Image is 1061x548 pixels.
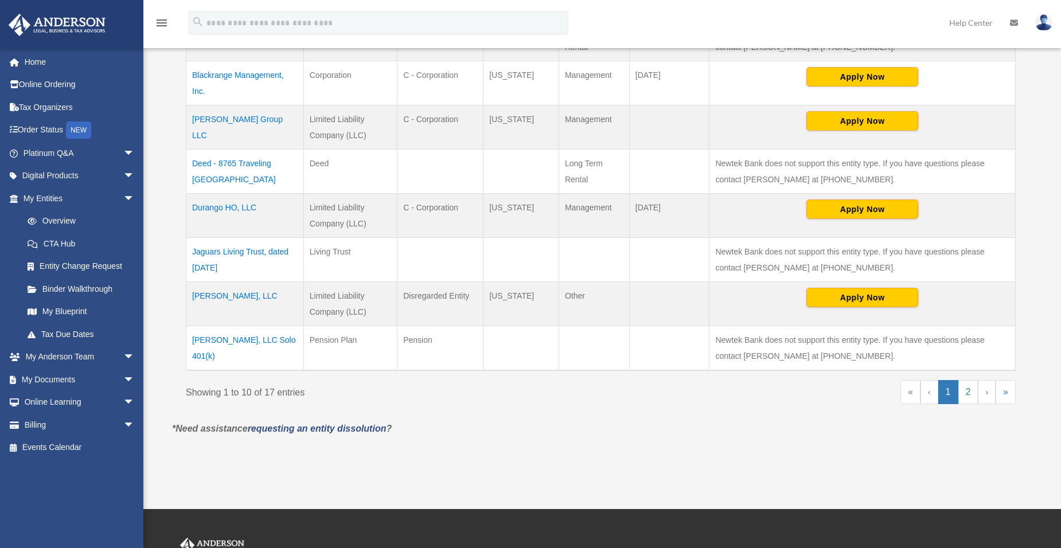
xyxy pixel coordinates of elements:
[397,282,483,326] td: Disregarded Entity
[303,61,397,105] td: Corporation
[8,436,152,459] a: Events Calendar
[920,380,938,404] a: Previous
[186,380,592,401] div: Showing 1 to 10 of 17 entries
[155,20,169,30] a: menu
[8,142,152,165] a: Platinum Q&Aarrow_drop_down
[186,282,304,326] td: [PERSON_NAME], LLC
[186,238,304,282] td: Jaguars Living Trust, dated [DATE]
[806,199,918,219] button: Apply Now
[559,61,629,105] td: Management
[16,323,146,346] a: Tax Due Dates
[806,288,918,307] button: Apply Now
[397,194,483,238] td: C - Corporation
[186,105,304,150] td: [PERSON_NAME] Group LLC
[397,326,483,371] td: Pension
[303,282,397,326] td: Limited Liability Company (LLC)
[186,61,304,105] td: Blackrange Management, Inc.
[483,194,559,238] td: [US_STATE]
[123,142,146,165] span: arrow_drop_down
[8,413,152,436] a: Billingarrow_drop_down
[483,282,559,326] td: [US_STATE]
[123,346,146,369] span: arrow_drop_down
[483,61,559,105] td: [US_STATE]
[303,326,397,371] td: Pension Plan
[629,194,709,238] td: [DATE]
[559,282,629,326] td: Other
[709,238,1016,282] td: Newtek Bank does not support this entity type. If you have questions please contact [PERSON_NAME]...
[186,194,304,238] td: Durango HO, LLC
[186,150,304,194] td: Deed - 8765 Traveling [GEOGRAPHIC_DATA]
[8,165,152,187] a: Digital Productsarrow_drop_down
[1035,14,1052,31] img: User Pic
[16,300,146,323] a: My Blueprint
[16,255,146,278] a: Entity Change Request
[938,380,958,404] a: 1
[483,105,559,150] td: [US_STATE]
[629,61,709,105] td: [DATE]
[16,232,146,255] a: CTA Hub
[186,326,304,371] td: [PERSON_NAME], LLC Solo 401(k)
[397,105,483,150] td: C - Corporation
[16,210,141,233] a: Overview
[123,391,146,414] span: arrow_drop_down
[303,150,397,194] td: Deed
[978,380,996,404] a: Next
[8,119,152,142] a: Order StatusNEW
[958,380,978,404] a: 2
[5,14,109,36] img: Anderson Advisors Platinum Portal
[192,15,204,28] i: search
[8,50,152,73] a: Home
[559,150,629,194] td: Long Term Rental
[397,61,483,105] td: C - Corporation
[8,96,152,119] a: Tax Organizers
[123,187,146,210] span: arrow_drop_down
[155,16,169,30] i: menu
[8,368,152,391] a: My Documentsarrow_drop_down
[8,391,152,414] a: Online Learningarrow_drop_down
[303,105,397,150] td: Limited Liability Company (LLC)
[66,122,91,139] div: NEW
[248,424,387,433] a: requesting an entity dissolution
[996,380,1016,404] a: Last
[559,194,629,238] td: Management
[123,368,146,392] span: arrow_drop_down
[8,73,152,96] a: Online Ordering
[709,326,1016,371] td: Newtek Bank does not support this entity type. If you have questions please contact [PERSON_NAME]...
[123,165,146,188] span: arrow_drop_down
[303,238,397,282] td: Living Trust
[559,105,629,150] td: Management
[303,194,397,238] td: Limited Liability Company (LLC)
[709,150,1016,194] td: Newtek Bank does not support this entity type. If you have questions please contact [PERSON_NAME]...
[172,424,392,433] em: *Need assistance ?
[123,413,146,437] span: arrow_drop_down
[900,380,920,404] a: First
[806,67,918,87] button: Apply Now
[8,187,146,210] a: My Entitiesarrow_drop_down
[8,346,152,369] a: My Anderson Teamarrow_drop_down
[806,111,918,131] button: Apply Now
[16,277,146,300] a: Binder Walkthrough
